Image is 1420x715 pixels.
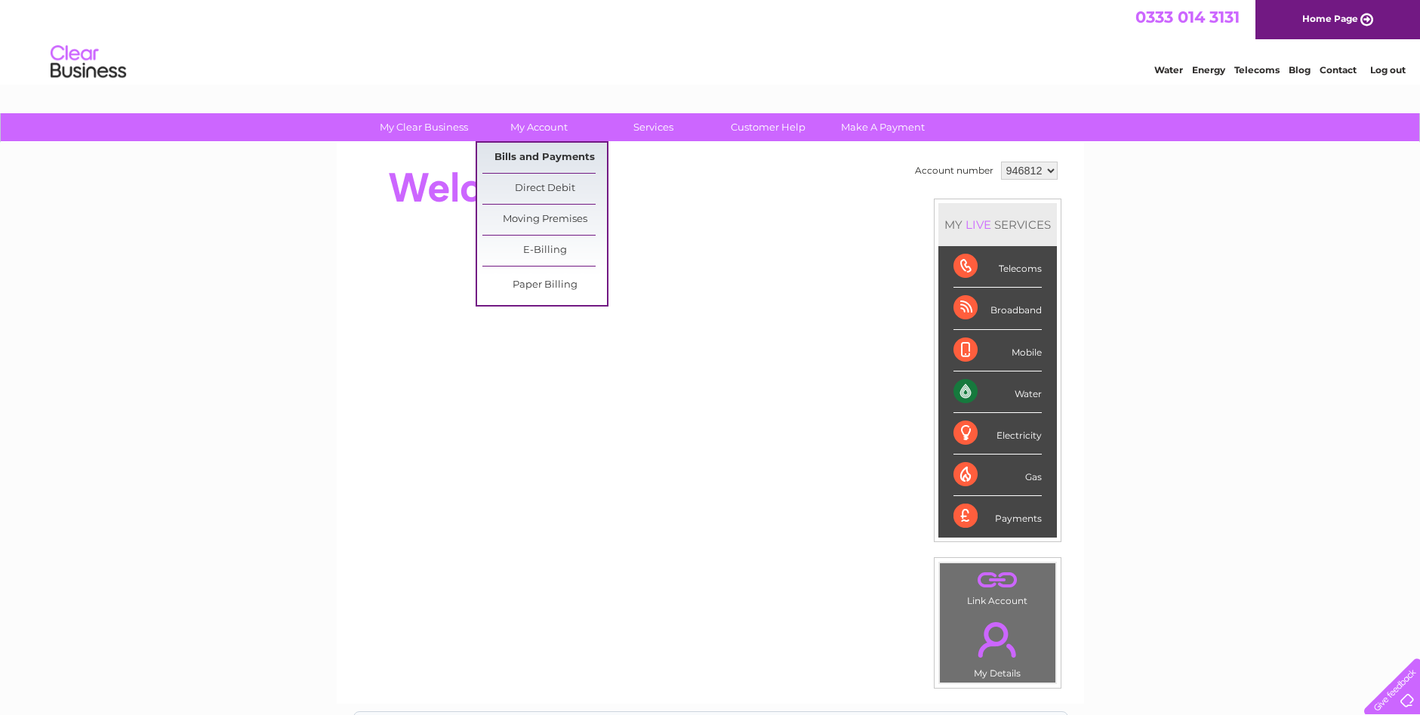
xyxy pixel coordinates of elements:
[944,613,1052,666] a: .
[50,39,127,85] img: logo.png
[482,236,607,266] a: E-Billing
[953,496,1042,537] div: Payments
[938,203,1057,246] div: MY SERVICES
[1289,64,1311,76] a: Blog
[911,158,997,183] td: Account number
[953,246,1042,288] div: Telecoms
[1154,64,1183,76] a: Water
[953,413,1042,455] div: Electricity
[1192,64,1225,76] a: Energy
[939,562,1056,610] td: Link Account
[963,217,994,232] div: LIVE
[482,143,607,173] a: Bills and Payments
[939,609,1056,683] td: My Details
[1320,64,1357,76] a: Contact
[476,113,601,141] a: My Account
[1234,64,1280,76] a: Telecoms
[362,113,486,141] a: My Clear Business
[1135,8,1240,26] a: 0333 014 3131
[706,113,830,141] a: Customer Help
[953,455,1042,496] div: Gas
[482,205,607,235] a: Moving Premises
[482,174,607,204] a: Direct Debit
[944,567,1052,593] a: .
[953,288,1042,329] div: Broadband
[953,371,1042,413] div: Water
[354,8,1067,73] div: Clear Business is a trading name of Verastar Limited (registered in [GEOGRAPHIC_DATA] No. 3667643...
[1370,64,1406,76] a: Log out
[591,113,716,141] a: Services
[953,330,1042,371] div: Mobile
[482,270,607,300] a: Paper Billing
[821,113,945,141] a: Make A Payment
